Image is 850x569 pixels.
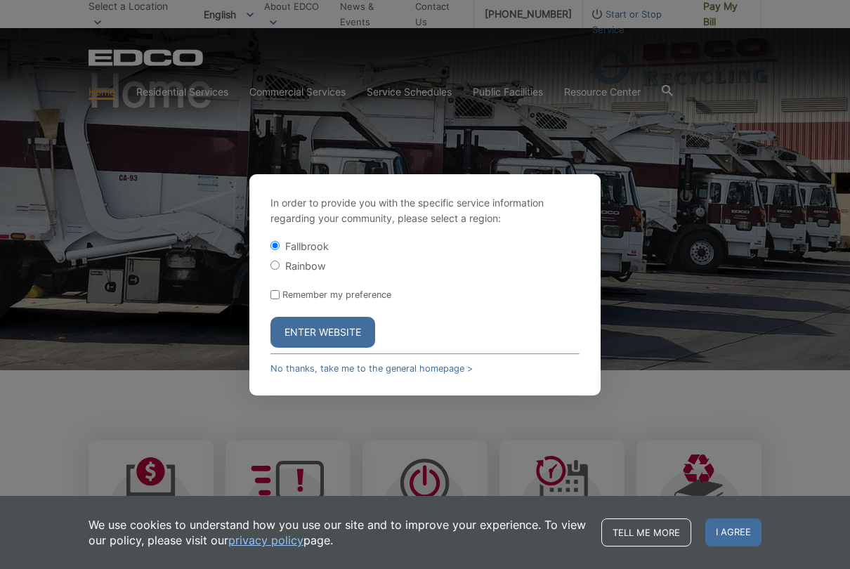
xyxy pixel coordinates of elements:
button: Enter Website [270,317,375,348]
a: Tell me more [601,518,691,547]
p: In order to provide you with the specific service information regarding your community, please se... [270,195,580,226]
label: Fallbrook [285,240,329,252]
a: privacy policy [228,532,303,548]
span: I agree [705,518,761,547]
label: Rainbow [285,260,326,272]
p: We use cookies to understand how you use our site and to improve your experience. To view our pol... [89,517,587,548]
a: No thanks, take me to the general homepage > [270,363,473,374]
label: Remember my preference [282,289,391,300]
